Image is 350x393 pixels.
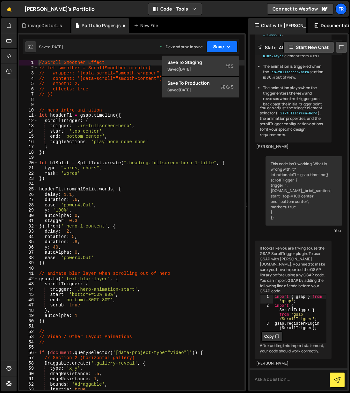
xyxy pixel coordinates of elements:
div: 58 [19,361,38,366]
div: 2 [19,65,38,71]
div: 24 [19,181,38,187]
div: 36 [19,245,38,250]
li: The animation is triggered when the section is 80% out of view. [263,64,326,80]
div: [PERSON_NAME] [256,144,330,150]
div: Saved [39,44,63,50]
code: .is-fullscreen-hero [278,111,318,116]
div: 13 [19,123,38,129]
div: 61 [19,376,38,382]
div: 1 [19,60,38,65]
div: 14 [19,129,38,134]
button: Code + Tools [148,3,202,15]
div: 23 [19,176,38,181]
div: 8 [19,97,38,103]
div: 3 [19,71,38,76]
div: 30 [19,213,38,219]
div: 32 [19,224,38,229]
div: [DATE] [50,44,63,50]
div: 47 [19,303,38,308]
div: 12 [19,118,38,124]
div: 1 [260,295,273,304]
div: 33 [19,229,38,234]
div: 63 [19,387,38,392]
span: S [226,63,234,69]
code: .text-blur-layer [263,49,324,58]
div: 3 [260,321,273,330]
div: 49 [19,313,38,319]
div: 44 [19,287,38,292]
div: 6 [19,87,38,92]
div: 22 [19,171,38,176]
div: 34 [19,234,38,240]
div: 18 [19,150,38,155]
div: 10 [19,108,38,113]
div: 16 [19,139,38,145]
div: Save to Staging [167,59,234,65]
div: 40 [19,266,38,271]
div: 20 [19,160,38,166]
div: Chat with [PERSON_NAME] [248,18,306,33]
div: 27 [19,197,38,203]
li: The animation plays when the trigger enters the view and reverses when the trigger goes back past... [263,85,326,107]
div: 31 [19,218,38,224]
div: 48 [19,308,38,313]
div: 42 [19,276,38,282]
div: 17 [19,144,38,150]
div: 55 [19,345,38,350]
div: Portfolio Pages.js [82,22,121,29]
button: Save to StagingS Saved[DATE] [162,56,239,77]
div: 59 [19,366,38,371]
div: 46 [19,297,38,303]
div: 41 [19,271,38,276]
div: 35 [19,239,38,245]
div: Dev and prod in sync [159,44,203,50]
div: It looks like you are trying to use the GSAP ScrollTrigger plugin. To use GSAP with [PERSON_NAME]... [255,241,332,359]
div: imageDistort.js [28,22,62,29]
div: 21 [19,166,38,171]
button: Start new chat [283,42,334,53]
div: Documentation [308,18,349,33]
h2: Slater AI [258,44,283,50]
div: 11 [19,113,38,118]
div: Code + Tools [162,56,239,98]
div: 56 [19,350,38,356]
div: Save to Production [167,80,234,86]
span: S [221,84,234,90]
div: 51 [19,324,38,329]
a: Fr [335,3,347,15]
div: 38 [19,255,38,261]
div: 2 [260,304,273,321]
textarea: To enrich screen reader interactions, please activate Accessibility in Grammarly extension settings [250,368,347,390]
div: [PERSON_NAME]'s Portfolio [25,5,95,13]
div: This code isn't working. What is wrong with it? let rationaleTl = gsap.timeline({ scrollTrigger: ... [266,156,342,226]
div: You [267,227,341,234]
div: 37 [19,250,38,255]
div: 45 [19,292,38,297]
div: 43 [19,281,38,287]
div: 4 [19,76,38,81]
div: 15 [19,134,38,139]
button: Copy [261,331,283,342]
div: 19 [19,155,38,160]
div: 62 [19,382,38,387]
div: 9 [19,102,38,108]
div: 25 [19,187,38,192]
div: [DATE] [179,66,191,72]
div: 57 [19,355,38,361]
a: 🤙 [1,1,17,17]
div: 26 [19,192,38,197]
button: Save to ProductionS Saved[DATE] [162,77,239,97]
div: 54 [19,340,38,345]
code: .is-fullscreen-hero [269,70,310,74]
div: 60 [19,371,38,377]
div: 28 [19,203,38,208]
div: Saved [167,65,234,73]
div: 5 [19,81,38,87]
div: 7 [19,92,38,97]
div: 53 [19,334,38,340]
div: 39 [19,260,38,266]
div: 29 [19,208,38,213]
div: [DATE] [179,87,191,93]
div: Saved [167,86,234,94]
